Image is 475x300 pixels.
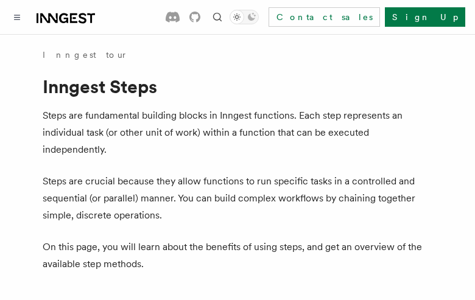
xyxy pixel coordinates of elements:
p: Steps are fundamental building blocks in Inngest functions. Each step represents an individual ta... [43,107,432,158]
a: Sign Up [385,7,465,27]
button: Find something... [210,10,225,24]
p: Steps are crucial because they allow functions to run specific tasks in a controlled and sequenti... [43,173,432,224]
button: Toggle navigation [10,10,24,24]
a: Inngest tour [43,49,128,61]
h1: Inngest Steps [43,75,432,97]
button: Toggle dark mode [230,10,259,24]
a: Contact sales [269,7,380,27]
p: On this page, you will learn about the benefits of using steps, and get an overview of the availa... [43,239,432,273]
